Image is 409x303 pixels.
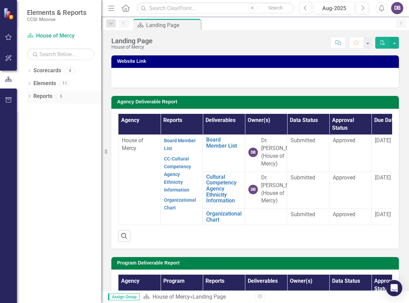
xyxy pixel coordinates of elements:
td: Double-Click to Edit [329,135,372,172]
div: » [143,293,250,301]
button: Aug-2025 [314,2,355,14]
span: [DATE] [375,211,391,218]
img: ClearPoint Strategy [3,8,15,20]
div: DB [248,148,258,157]
small: CCSI: Monroe [27,17,86,22]
span: [DATE] [375,137,391,144]
td: Double-Click to Edit [287,209,329,225]
a: Board Member List [164,138,196,151]
span: [DATE] [375,174,391,181]
td: Double-Click to Edit [329,172,372,208]
td: Double-Click to Edit Right Click for Context Menu [203,172,245,208]
a: House of Mercy [153,294,190,300]
div: 11 [59,81,70,86]
td: Double-Click to Edit Right Click for Context Menu [203,209,245,225]
h3: Program Deliverable Report [117,260,396,266]
h3: Agency Deliverable Report [117,99,396,104]
span: Assign Group [108,294,140,300]
span: Approved [333,137,355,144]
h3: Website Link [117,59,396,64]
a: Organizational Chart [164,197,196,210]
span: Submitted [291,211,315,218]
div: Landing Page [111,37,153,45]
div: Dr. [PERSON_NAME] (House of Mercy) [261,137,302,168]
a: Organizational Chart [206,211,242,223]
div: House of Mercy [111,45,153,50]
span: Elements & Reports [27,8,86,17]
div: Aug-2025 [316,4,352,12]
div: Open Intercom Messenger [386,280,402,296]
div: Landing Page [146,21,199,29]
td: Double-Click to Edit [329,209,372,225]
td: Double-Click to Edit Right Click for Context Menu [203,135,245,172]
a: Reports [33,93,52,100]
div: 4 [64,68,75,74]
div: 6 [56,93,66,99]
div: Dr. [PERSON_NAME] (House of Mercy) [261,174,302,205]
td: Double-Click to Edit [287,135,329,172]
a: Board Member List [206,137,241,149]
a: Cultural Competency Agency Ethnicity Information [206,174,241,204]
button: DB [391,2,403,14]
input: Search Below... [27,48,94,60]
a: CC-Cultural Competency Agency Ethnicity Information [164,156,191,192]
td: Double-Click to Edit [287,172,329,208]
a: Scorecards [33,67,61,75]
span: Search [268,5,283,10]
div: DB [248,185,258,194]
div: Landing Page [193,294,226,300]
span: Submitted [291,174,315,181]
p: House of Mercy [122,137,157,152]
a: Elements [33,80,56,87]
input: Search ClearPoint... [137,2,294,14]
span: Submitted [291,137,315,144]
span: Approved [333,211,355,218]
button: Search [259,3,293,13]
a: House of Mercy [27,32,94,40]
span: Approved [333,174,355,181]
